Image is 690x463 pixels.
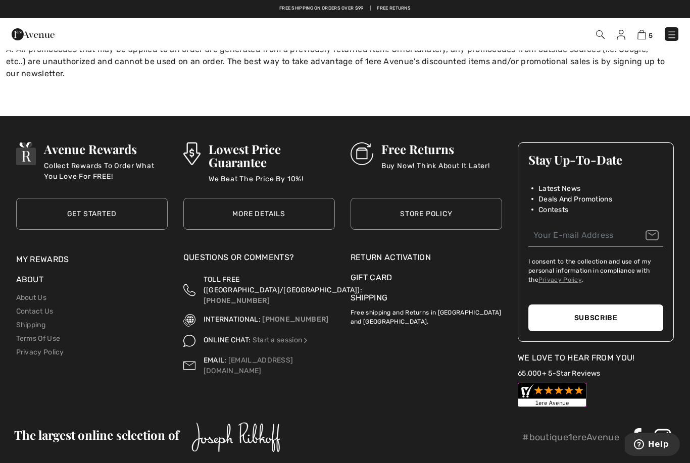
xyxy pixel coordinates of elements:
[351,198,502,230] a: Store Policy
[637,30,646,39] img: Shopping Bag
[204,296,270,305] a: [PHONE_NUMBER]
[16,321,45,329] a: Shipping
[302,337,309,344] img: Online Chat
[528,153,664,166] h3: Stay Up-To-Date
[538,194,612,204] span: Deals And Promotions
[12,29,55,38] a: 1ère Avenue
[16,348,64,356] a: Privacy Policy
[191,422,281,452] img: Joseph Ribkoff
[14,427,179,443] span: The largest online selection of
[522,431,619,444] p: #boutique1ereAvenue
[538,204,568,215] span: Contests
[654,428,672,446] img: Instagram
[518,383,586,407] img: Customer Reviews
[627,428,646,446] img: Facebook
[209,142,335,169] h3: Lowest Price Guarantee
[183,274,195,306] img: Toll Free (Canada/US)
[370,5,371,12] span: |
[351,304,502,326] p: Free shipping and Returns in [GEOGRAPHIC_DATA] and [GEOGRAPHIC_DATA].
[528,224,664,247] input: Your E-mail Address
[16,274,168,291] div: About
[16,254,69,264] a: My Rewards
[16,142,36,165] img: Avenue Rewards
[377,5,411,12] a: Free Returns
[617,30,625,40] img: My Info
[204,275,362,294] span: TOLL FREE ([GEOGRAPHIC_DATA]/[GEOGRAPHIC_DATA]):
[16,293,46,302] a: About Us
[183,314,195,326] img: International
[6,43,684,80] div: A: All promocodes that may be applied to an order are generated from a previously returned item. ...
[204,356,293,375] a: [EMAIL_ADDRESS][DOMAIN_NAME]
[518,369,601,378] a: 65,000+ 5-Star Reviews
[253,336,310,344] a: Start a session
[351,293,387,302] a: Shipping
[262,315,328,324] a: [PHONE_NUMBER]
[44,142,167,156] h3: Avenue Rewards
[209,174,335,194] p: We Beat The Price By 10%!
[538,276,581,283] a: Privacy Policy
[381,142,490,156] h3: Free Returns
[279,5,364,12] a: Free shipping on orders over $99
[183,355,195,376] img: Contact us
[351,251,502,264] a: Return Activation
[204,356,227,365] span: EMAIL:
[16,334,61,343] a: Terms Of Use
[381,161,490,181] p: Buy Now! Think About It Later!
[351,272,502,284] a: Gift Card
[204,336,251,344] span: ONLINE CHAT:
[625,433,680,458] iframe: Opens a widget where you can find more information
[44,161,167,181] p: Collect Rewards To Order What You Love For FREE!
[351,142,373,165] img: Free Returns
[637,28,653,40] a: 5
[528,257,664,284] label: I consent to the collection and use of my personal information in compliance with the .
[596,30,605,39] img: Search
[528,304,664,331] button: Subscribe
[204,315,261,324] span: INTERNATIONAL:
[538,183,580,194] span: Latest News
[518,352,674,364] div: We Love To Hear From You!
[183,251,335,269] div: Questions or Comments?
[16,198,168,230] a: Get Started
[649,32,653,39] span: 5
[183,198,335,230] a: More Details
[667,30,677,40] img: Menu
[16,307,54,316] a: Contact Us
[12,24,55,44] img: 1ère Avenue
[183,335,195,347] img: Online Chat
[183,142,201,165] img: Lowest Price Guarantee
